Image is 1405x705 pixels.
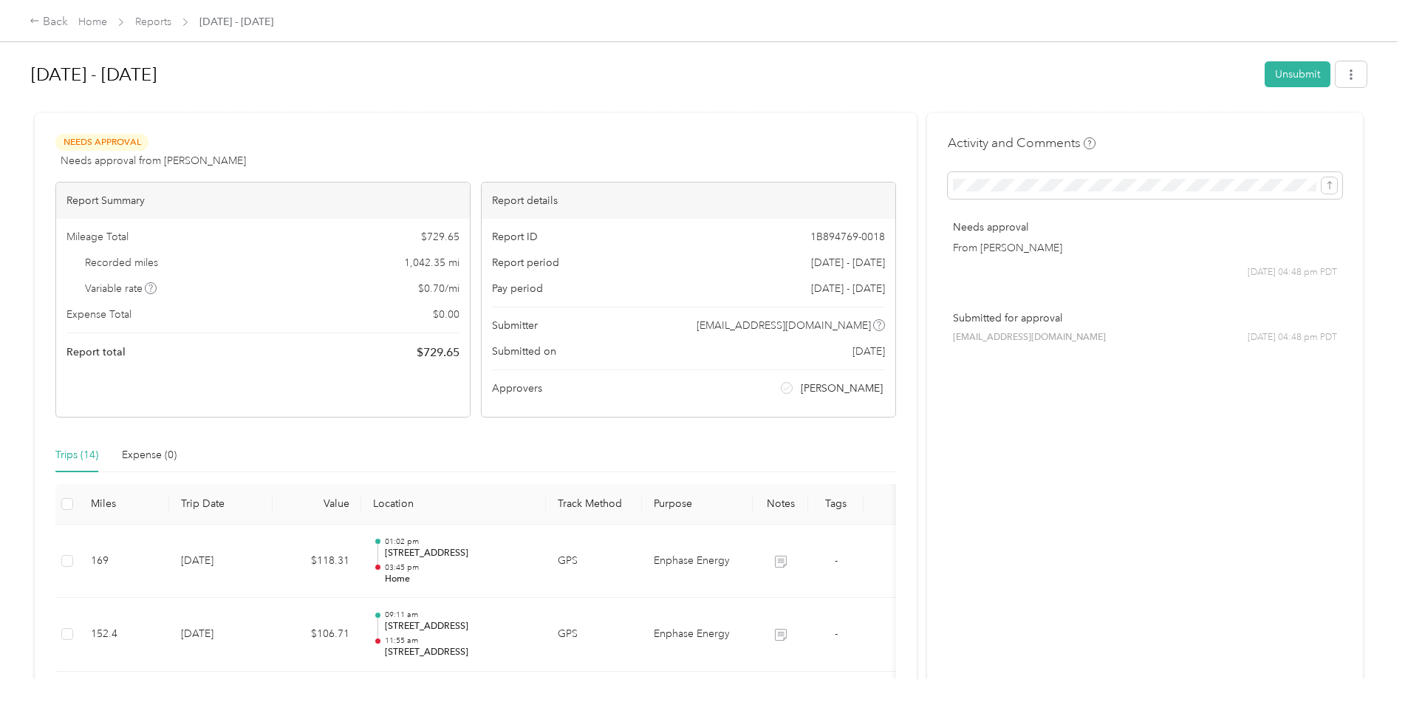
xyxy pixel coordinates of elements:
[361,484,546,525] th: Location
[433,307,459,322] span: $ 0.00
[835,554,838,567] span: -
[79,525,169,599] td: 169
[835,627,838,640] span: -
[948,134,1095,152] h4: Activity and Comments
[492,281,543,296] span: Pay period
[199,14,273,30] span: [DATE] - [DATE]
[482,183,895,219] div: Report details
[492,229,538,245] span: Report ID
[546,598,642,672] td: GPS
[546,525,642,599] td: GPS
[492,255,559,270] span: Report period
[801,381,883,396] span: [PERSON_NAME]
[135,16,171,28] a: Reports
[273,598,361,672] td: $106.71
[169,525,273,599] td: [DATE]
[385,636,534,646] p: 11:55 am
[1248,266,1337,279] span: [DATE] 04:48 pm PDT
[953,310,1337,326] p: Submitted for approval
[273,484,361,525] th: Value
[30,13,68,31] div: Back
[385,620,534,633] p: [STREET_ADDRESS]
[492,318,538,333] span: Submitter
[492,344,556,359] span: Submitted on
[66,344,126,360] span: Report total
[808,484,864,525] th: Tags
[385,573,534,586] p: Home
[1322,622,1405,705] iframe: Everlance-gr Chat Button Frame
[811,281,885,296] span: [DATE] - [DATE]
[642,598,753,672] td: Enphase Energy
[169,484,273,525] th: Trip Date
[417,344,459,361] span: $ 729.65
[56,183,470,219] div: Report Summary
[697,318,871,333] span: [EMAIL_ADDRESS][DOMAIN_NAME]
[55,447,98,463] div: Trips (14)
[753,484,808,525] th: Notes
[642,484,753,525] th: Purpose
[122,447,177,463] div: Expense (0)
[273,525,361,599] td: $118.31
[85,255,158,270] span: Recorded miles
[953,219,1337,235] p: Needs approval
[66,229,129,245] span: Mileage Total
[55,134,148,151] span: Needs Approval
[385,562,534,573] p: 03:45 pm
[953,240,1337,256] p: From [PERSON_NAME]
[169,598,273,672] td: [DATE]
[66,307,131,322] span: Expense Total
[79,598,169,672] td: 152.4
[385,610,534,620] p: 09:11 am
[953,331,1106,344] span: [EMAIL_ADDRESS][DOMAIN_NAME]
[385,537,534,547] p: 01:02 pm
[418,281,459,296] span: $ 0.70 / mi
[810,229,885,245] span: 1B894769-0018
[79,484,169,525] th: Miles
[642,525,753,599] td: Enphase Energy
[385,646,534,659] p: [STREET_ADDRESS]
[85,281,157,296] span: Variable rate
[492,381,542,396] span: Approvers
[811,255,885,270] span: [DATE] - [DATE]
[1265,61,1330,87] button: Unsubmit
[385,547,534,560] p: [STREET_ADDRESS]
[1248,331,1337,344] span: [DATE] 04:48 pm PDT
[61,153,246,168] span: Needs approval from [PERSON_NAME]
[421,229,459,245] span: $ 729.65
[31,57,1254,92] h1: Sep 29 - Oct 5, 2025
[852,344,885,359] span: [DATE]
[546,484,642,525] th: Track Method
[78,16,107,28] a: Home
[404,255,459,270] span: 1,042.35 mi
